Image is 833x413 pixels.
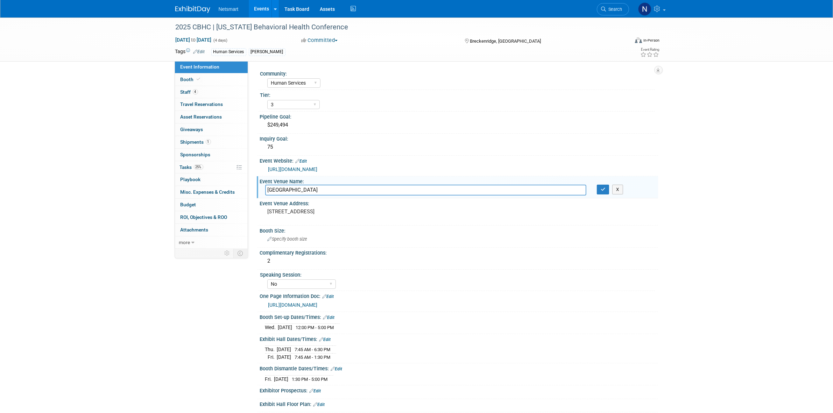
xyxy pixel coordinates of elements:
td: [DATE] [278,324,292,331]
div: 75 [265,142,653,152]
div: Exhibitor Prospectus: [260,385,658,394]
a: more [175,236,248,249]
a: Edit [323,294,334,299]
td: Toggle Event Tabs [233,249,248,258]
span: 4 [193,89,198,94]
a: [URL][DOMAIN_NAME] [268,166,318,172]
span: Asset Reservations [181,114,222,120]
td: Thu. [265,346,277,354]
span: (4 days) [213,38,228,43]
div: Pipeline Goal: [260,112,658,120]
span: to [190,37,197,43]
a: Edit [310,389,321,393]
span: Giveaways [181,127,203,132]
span: more [179,240,190,245]
div: Complimentary Registrations: [260,248,658,256]
span: Travel Reservations [181,101,223,107]
img: Format-Inperson.png [635,37,642,43]
a: Edit [313,402,325,407]
span: Booth [181,77,202,82]
a: Staff4 [175,86,248,98]
button: Committed [299,37,340,44]
div: Speaking Session: [260,270,655,278]
img: ExhibitDay [175,6,210,13]
a: ROI, Objectives & ROO [175,211,248,223]
div: Inquiry Goal: [260,134,658,142]
div: 2 [265,256,653,266]
div: Booth Dismantle Dates/Times: [260,363,658,372]
a: Edit [319,337,331,342]
a: Asset Reservations [175,111,248,123]
span: Tasks [180,164,203,170]
span: Playbook [181,177,201,182]
div: Booth Set-up Dates/Times: [260,312,658,321]
a: Misc. Expenses & Credits [175,186,248,198]
span: ROI, Objectives & ROO [181,214,227,220]
div: In-Person [643,38,659,43]
div: $249,494 [265,120,653,130]
a: Travel Reservations [175,98,248,111]
i: Booth reservation complete [197,77,200,81]
td: [DATE] [277,353,291,361]
a: Booth [175,73,248,86]
td: Tags [175,48,205,56]
td: Wed. [265,324,278,331]
a: Playbook [175,173,248,186]
div: Tier: [260,90,655,99]
span: Shipments [181,139,211,145]
pre: [STREET_ADDRESS] [268,208,418,215]
span: 1 [206,139,211,144]
span: 7:45 AM - 6:30 PM [295,347,331,352]
td: [DATE] [274,375,289,383]
div: [PERSON_NAME] [249,48,285,56]
a: Budget [175,199,248,211]
img: Nina Finn [638,2,651,16]
div: Event Venue Address: [260,198,658,207]
div: Booth Size: [260,226,658,234]
span: Staff [181,89,198,95]
td: Personalize Event Tab Strip [221,249,234,258]
div: Human Services [211,48,246,56]
td: Fri. [265,353,277,361]
a: Giveaways [175,123,248,136]
span: Breckenridge, [GEOGRAPHIC_DATA] [470,38,541,44]
span: 7:45 AM - 1:30 PM [295,355,331,360]
span: 12:00 PM - 5:00 PM [296,325,334,330]
span: [DATE] [DATE] [175,37,212,43]
div: 2025 CBHC | [US_STATE] Behavioral Health Conference [173,21,619,34]
div: Exhibit Hall Floor Plan: [260,399,658,408]
a: Edit [193,49,205,54]
a: Shipments1 [175,136,248,148]
span: Specify booth size [268,236,308,242]
div: Exhibit Hall Dates/Times: [260,334,658,343]
a: Edit [323,315,335,320]
span: Event Information [181,64,220,70]
a: Search [597,3,629,15]
span: Netsmart [219,6,239,12]
div: Community: [260,69,655,77]
td: Fri. [265,375,274,383]
span: Budget [181,202,196,207]
span: Sponsorships [181,152,211,157]
button: X [612,185,623,194]
span: 1:30 PM - 5:00 PM [292,377,328,382]
span: 25% [194,164,203,170]
a: Sponsorships [175,149,248,161]
a: Event Information [175,61,248,73]
div: Event Format [588,36,660,47]
div: Event Website: [260,156,658,165]
div: Event Rating [640,48,659,51]
span: Search [606,7,622,12]
a: [URL][DOMAIN_NAME] [268,302,318,308]
span: Attachments [181,227,209,233]
a: Edit [331,366,343,371]
a: Attachments [175,224,248,236]
div: Event Venue Name: [260,176,658,185]
div: One Page Information Doc: [260,291,658,300]
a: Edit [296,159,307,164]
a: Tasks25% [175,161,248,173]
span: Misc. Expenses & Credits [181,189,235,195]
td: [DATE] [277,346,291,354]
